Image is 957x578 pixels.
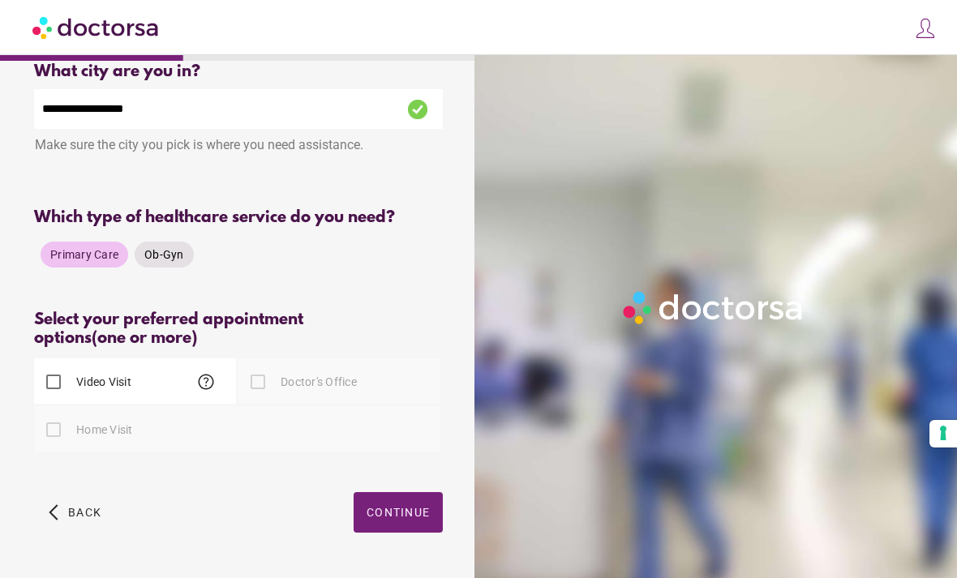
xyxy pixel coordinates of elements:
[73,374,131,390] label: Video Visit
[42,492,108,533] button: arrow_back_ios Back
[50,248,118,261] span: Primary Care
[277,374,357,390] label: Doctor's Office
[34,62,443,81] div: What city are you in?
[929,420,957,447] button: Your consent preferences for tracking technologies
[68,506,101,519] span: Back
[32,9,161,45] img: Doctorsa.com
[34,310,443,348] div: Select your preferred appointment options
[34,129,443,165] div: Make sure the city you pick is where you need assistance.
[73,422,133,438] label: Home Visit
[367,506,430,519] span: Continue
[354,492,443,533] button: Continue
[144,248,184,261] span: Ob-Gyn
[914,17,937,40] img: icons8-customer-100.png
[92,329,197,348] span: (one or more)
[618,286,809,329] img: Logo-Doctorsa-trans-White-partial-flat.png
[34,208,443,227] div: Which type of healthcare service do you need?
[196,372,216,392] span: help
